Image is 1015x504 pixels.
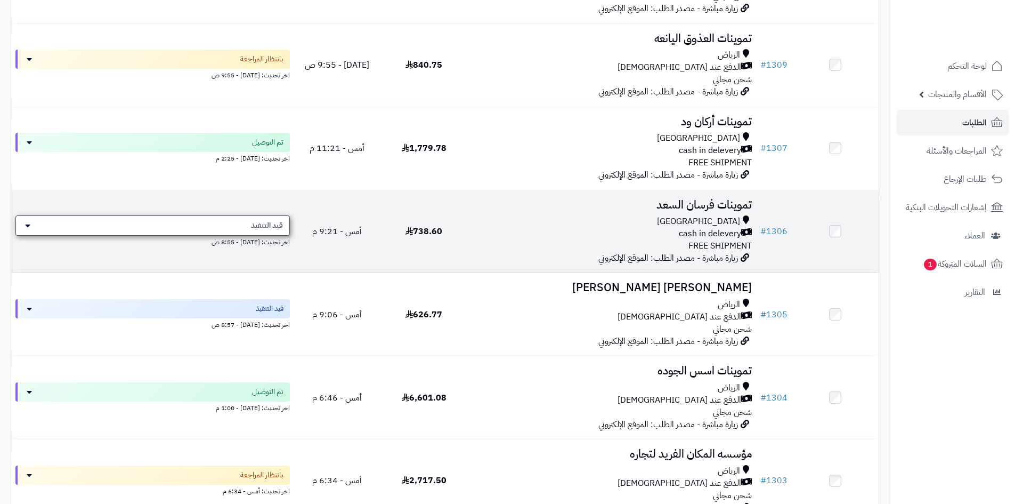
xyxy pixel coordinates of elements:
a: الطلبات [897,110,1009,135]
span: زيارة مباشرة - مصدر الطلب: الموقع الإلكتروني [598,2,738,15]
span: الدفع عند [DEMOGRAPHIC_DATA] [618,61,741,74]
a: #1309 [760,59,787,71]
a: المراجعات والأسئلة [897,138,1009,164]
span: زيارة مباشرة - مصدر الطلب: الموقع الإلكتروني [598,252,738,265]
span: زيارة مباشرة - مصدر الطلب: الموقع الإلكتروني [598,169,738,181]
span: أمس - 9:21 م [312,225,362,238]
span: السلات المتروكة [923,257,987,271]
div: اخر تحديث: [DATE] - 8:55 ص [15,236,290,247]
h3: تموينات فرسان السعد [472,199,752,211]
a: التقارير [897,279,1009,305]
span: الطلبات [962,115,987,130]
span: التقارير [965,285,985,300]
a: إشعارات التحويلات البنكية [897,195,1009,220]
a: #1307 [760,142,787,155]
span: 626.77 [405,308,442,321]
span: أمس - 11:21 م [310,142,364,155]
a: #1305 [760,308,787,321]
span: الرياض [718,299,740,311]
span: 738.60 [405,225,442,238]
span: # [760,391,766,404]
span: قيد التنفيذ [251,220,283,231]
span: شحن مجاني [713,489,752,502]
span: طلبات الإرجاع [944,172,987,187]
a: #1304 [760,391,787,404]
h3: تموينات أركان ود [472,116,752,128]
a: العملاء [897,223,1009,249]
span: قيد التنفيذ [256,303,283,314]
span: زيارة مباشرة - مصدر الطلب: الموقع الإلكتروني [598,85,738,98]
h3: تموينات العذوق اليانعه [472,33,752,45]
span: 840.75 [405,59,442,71]
a: لوحة التحكم [897,53,1009,79]
h3: [PERSON_NAME] [PERSON_NAME] [472,282,752,294]
a: #1303 [760,474,787,487]
a: طلبات الإرجاع [897,166,1009,192]
span: الأقسام والمنتجات [928,87,987,102]
span: زيارة مباشرة - مصدر الطلب: الموقع الإلكتروني [598,335,738,348]
span: المراجعات والأسئلة [927,143,987,158]
span: العملاء [964,228,985,243]
span: [GEOGRAPHIC_DATA] [657,215,740,228]
a: السلات المتروكة1 [897,251,1009,277]
div: اخر تحديث: [DATE] - 2:25 م [15,152,290,163]
span: FREE SHIPMENT [688,239,752,252]
span: أمس - 9:06 م [312,308,362,321]
span: [DATE] - 9:55 ص [305,59,369,71]
span: إشعارات التحويلات البنكية [906,200,987,215]
span: # [760,474,766,487]
span: الرياض [718,382,740,394]
div: اخر تحديث: [DATE] - 8:57 ص [15,318,290,330]
span: شحن مجاني [713,73,752,86]
span: شحن مجاني [713,406,752,419]
span: # [760,59,766,71]
span: الدفع عند [DEMOGRAPHIC_DATA] [618,311,741,323]
div: اخر تحديث: [DATE] - 9:55 ص [15,69,290,80]
span: cash in delevery [679,145,741,157]
div: اخر تحديث: أمس - 6:34 م [15,485,290,496]
span: زيارة مباشرة - مصدر الطلب: الموقع الإلكتروني [598,418,738,431]
span: أمس - 6:34 م [312,474,362,487]
span: 2,717.50 [402,474,446,487]
span: بانتظار المراجعة [240,470,283,481]
span: 1 [924,259,937,270]
span: # [760,308,766,321]
span: cash in delevery [679,228,741,240]
h3: مؤسسه المكان الفريد لتجاره [472,448,752,460]
a: #1306 [760,225,787,238]
h3: تموينات اسس الجوده [472,365,752,377]
span: شحن مجاني [713,323,752,335]
span: أمس - 6:46 م [312,391,362,404]
span: بانتظار المراجعة [240,54,283,65]
span: الرياض [718,465,740,477]
span: الرياض [718,49,740,61]
div: اخر تحديث: [DATE] - 1:00 م [15,402,290,413]
span: # [760,142,766,155]
span: 6,601.08 [402,391,446,404]
span: تم التوصيل [252,137,283,148]
span: FREE SHIPMENT [688,156,752,169]
span: الدفع عند [DEMOGRAPHIC_DATA] [618,394,741,406]
span: الدفع عند [DEMOGRAPHIC_DATA] [618,477,741,490]
span: لوحة التحكم [947,59,987,74]
span: [GEOGRAPHIC_DATA] [657,132,740,145]
span: تم التوصيل [252,387,283,397]
span: # [760,225,766,238]
span: 1,779.78 [402,142,446,155]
